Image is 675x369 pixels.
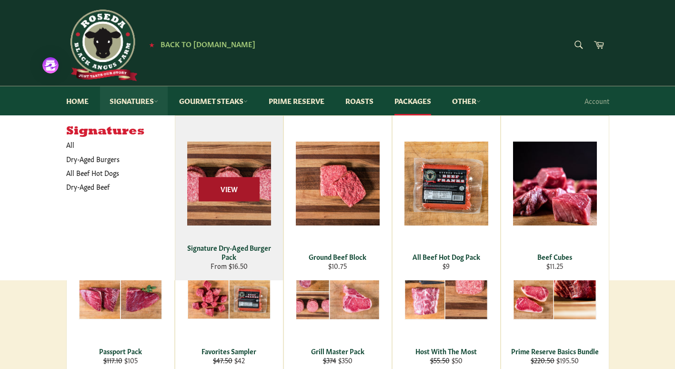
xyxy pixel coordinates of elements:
[72,347,168,356] div: Passport Pack
[507,261,603,270] div: $11.25
[290,356,385,365] div: $350
[430,355,450,365] s: $55.50
[296,142,380,225] img: Ground Beef Block
[580,87,614,115] a: Account
[443,86,490,115] a: Other
[161,39,255,49] span: Back to [DOMAIN_NAME]
[290,252,385,261] div: Ground Beef Block
[149,41,154,48] span: ★
[61,138,175,152] a: All
[398,347,494,356] div: Host With The Most
[72,356,168,365] div: $105
[61,166,165,180] a: All Beef Hot Dogs
[507,356,603,365] div: $195.50
[66,125,175,138] h5: Signatures
[175,115,283,280] a: Signature Dry-Aged Burger Pack Signature Dry-Aged Burger Pack From $16.50 View
[392,115,501,280] a: All Beef Hot Dog Pack All Beef Hot Dog Pack $9
[398,356,494,365] div: $50
[170,86,257,115] a: Gourmet Steaks
[336,86,383,115] a: Roasts
[199,177,260,202] span: View
[100,86,168,115] a: Signatures
[398,252,494,261] div: All Beef Hot Dog Pack
[144,41,255,48] a: ★ Back to [DOMAIN_NAME]
[531,355,554,365] s: $220.50
[507,252,603,261] div: Beef Cubes
[61,152,165,166] a: Dry-Aged Burgers
[501,115,609,280] a: Beef Cubes Beef Cubes $11.25
[181,243,277,262] div: Signature Dry-Aged Burger Pack
[507,347,603,356] div: Prime Reserve Basics Bundle
[57,86,98,115] a: Home
[213,355,232,365] s: $47.50
[259,86,334,115] a: Prime Reserve
[66,10,138,81] img: Roseda Beef
[398,261,494,270] div: $9
[290,261,385,270] div: $10.75
[385,86,441,115] a: Packages
[323,355,336,365] s: $374
[290,347,385,356] div: Grill Master Pack
[181,356,277,365] div: $42
[513,142,597,225] img: Beef Cubes
[181,347,277,356] div: Favorites Sampler
[103,355,122,365] s: $117.10
[61,180,165,194] a: Dry-Aged Beef
[283,115,392,280] a: Ground Beef Block Ground Beef Block $10.75
[404,142,488,225] img: All Beef Hot Dog Pack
